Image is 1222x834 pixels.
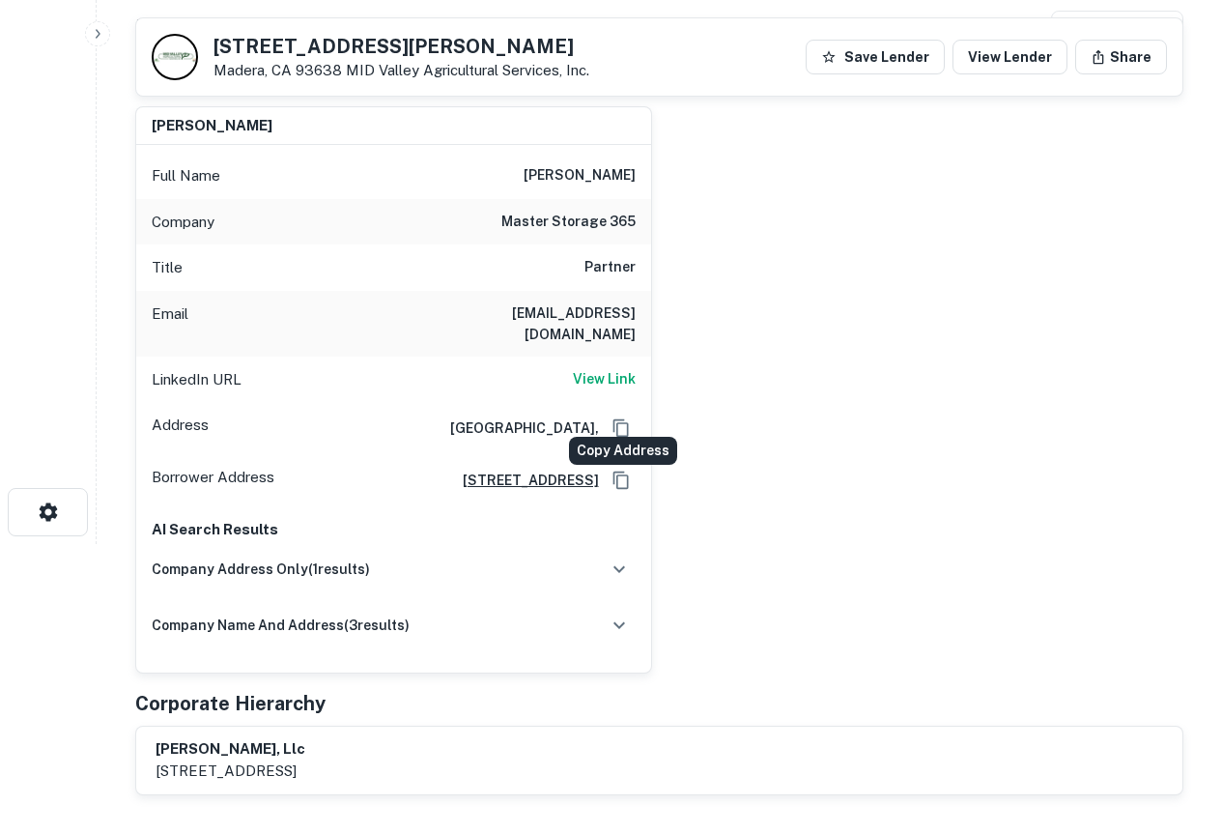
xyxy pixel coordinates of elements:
[152,368,242,391] p: LinkedIn URL
[213,37,589,56] h5: [STREET_ADDRESS][PERSON_NAME]
[152,559,370,580] h6: company address only ( 1 results)
[156,738,305,761] h6: [PERSON_NAME], llc
[501,211,636,234] h6: master storage 365
[152,414,209,443] p: Address
[152,211,214,234] p: Company
[435,417,599,439] h6: [GEOGRAPHIC_DATA],
[1125,679,1222,772] iframe: Chat Widget
[156,760,305,783] p: [STREET_ADDRESS]
[607,466,636,495] button: Copy Address
[569,437,677,465] div: Copy Address
[607,414,636,443] button: Copy Address
[213,62,589,79] p: Madera, CA 93638
[447,470,599,491] a: [STREET_ADDRESS]
[152,518,636,541] p: AI Search Results
[152,164,220,187] p: Full Name
[346,62,589,78] a: MID Valley Agricultural Services, Inc.
[152,615,410,636] h6: company name and address ( 3 results)
[152,115,272,137] h6: [PERSON_NAME]
[1075,40,1167,74] button: Share
[152,466,274,495] p: Borrower Address
[806,40,945,74] button: Save Lender
[584,256,636,279] h6: Partner
[152,256,183,279] p: Title
[573,368,636,389] h6: View Link
[135,11,285,45] h4: Buyer Details
[135,689,326,718] h5: Corporate Hierarchy
[524,164,636,187] h6: [PERSON_NAME]
[573,368,636,391] a: View Link
[152,302,188,345] p: Email
[952,40,1067,74] a: View Lender
[404,302,636,345] h6: [EMAIL_ADDRESS][DOMAIN_NAME]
